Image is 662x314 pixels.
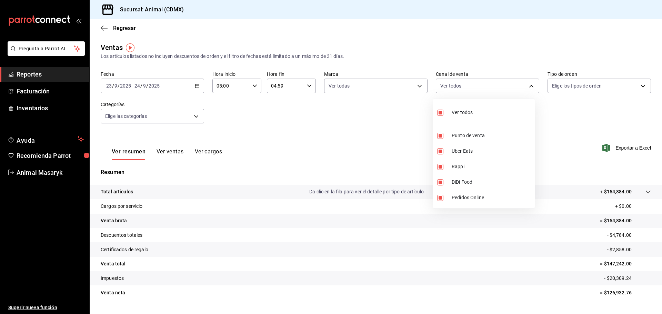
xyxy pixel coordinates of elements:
span: Punto de venta [452,132,532,139]
img: Tooltip marker [126,43,134,52]
span: DiDi Food [452,179,532,186]
span: Pedidos Online [452,194,532,201]
span: Uber Eats [452,148,532,155]
span: Rappi [452,163,532,170]
span: Ver todos [452,109,473,116]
